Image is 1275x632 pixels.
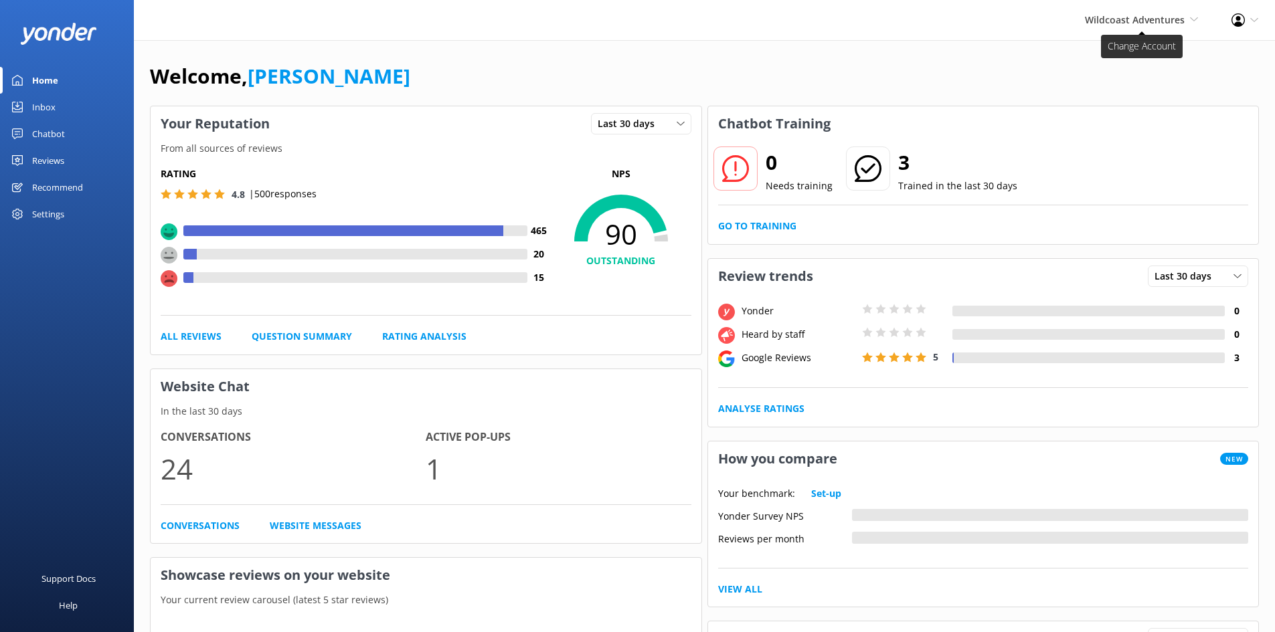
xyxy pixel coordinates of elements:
h3: Chatbot Training [708,106,841,141]
a: Question Summary [252,329,352,344]
span: Wildcoast Adventures [1085,13,1185,26]
a: All Reviews [161,329,222,344]
h4: 465 [527,223,551,238]
h3: Showcase reviews on your website [151,558,701,593]
p: NPS [551,167,691,181]
p: 1 [426,446,691,491]
div: Settings [32,201,64,227]
h3: Review trends [708,259,823,294]
p: From all sources of reviews [151,141,701,156]
p: | 500 responses [249,187,317,201]
span: New [1220,453,1248,465]
h4: Active Pop-ups [426,429,691,446]
div: Chatbot [32,120,65,147]
span: Last 30 days [598,116,663,131]
h4: 0 [1225,304,1248,318]
span: 4.8 [232,188,245,201]
p: 24 [161,446,426,491]
div: Heard by staff [738,327,859,342]
div: Reviews [32,147,64,174]
div: Support Docs [41,565,96,592]
h3: Website Chat [151,369,701,404]
div: Reviews per month [718,532,852,544]
a: Go to Training [718,219,796,233]
div: Google Reviews [738,350,859,365]
h3: Your Reputation [151,106,280,141]
a: [PERSON_NAME] [248,62,410,90]
h2: 0 [766,146,833,179]
div: Help [59,592,78,619]
div: Inbox [32,94,56,120]
p: Your benchmark: [718,486,795,501]
h4: 15 [527,270,551,285]
div: Recommend [32,174,83,201]
h3: How you compare [708,441,847,476]
h5: Rating [161,167,551,181]
h2: 3 [898,146,1017,179]
h4: 3 [1225,350,1248,365]
img: yonder-white-logo.png [20,23,97,45]
p: Your current review carousel (latest 5 star reviews) [151,593,701,607]
a: Conversations [161,518,240,533]
h1: Welcome, [150,60,410,92]
h4: OUTSTANDING [551,253,691,268]
div: Yonder Survey NPS [718,509,852,521]
a: Website Messages [270,518,361,533]
a: Rating Analysis [382,329,466,344]
a: View All [718,582,762,597]
p: In the last 30 days [151,404,701,419]
span: Last 30 days [1155,269,1219,284]
div: Home [32,67,58,94]
span: 90 [551,217,691,251]
a: Set-up [811,486,841,501]
a: Analyse Ratings [718,401,804,416]
div: Yonder [738,304,859,318]
p: Trained in the last 30 days [898,179,1017,193]
h4: 0 [1225,327,1248,342]
p: Needs training [766,179,833,193]
span: 5 [933,350,938,363]
h4: 20 [527,247,551,261]
h4: Conversations [161,429,426,446]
